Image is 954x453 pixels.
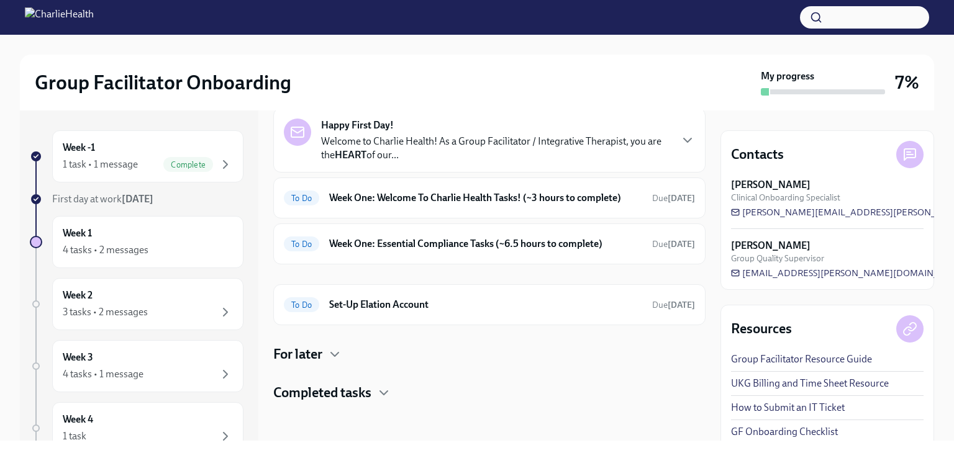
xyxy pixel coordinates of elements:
a: UKG Billing and Time Sheet Resource [731,377,889,390]
h6: Week One: Essential Compliance Tasks (~6.5 hours to complete) [329,237,642,251]
a: Week 34 tasks • 1 message [30,340,243,392]
h6: Set-Up Elation Account [329,298,642,312]
a: Week 23 tasks • 2 messages [30,278,243,330]
span: September 9th, 2025 10:00 [652,238,695,250]
a: Week 14 tasks • 2 messages [30,216,243,268]
span: Clinical Onboarding Specialist [731,192,840,204]
a: To DoSet-Up Elation AccountDue[DATE] [284,295,695,315]
span: Complete [163,160,213,169]
a: First day at work[DATE] [30,192,243,206]
h2: Group Facilitator Onboarding [35,70,291,95]
h6: Week 4 [63,413,93,426]
strong: [PERSON_NAME] [731,239,811,253]
div: 1 task [63,429,86,443]
span: September 9th, 2025 10:00 [652,192,695,204]
strong: [PERSON_NAME] [731,178,811,192]
span: First day at work [52,193,153,205]
strong: [DATE] [668,300,695,310]
a: Week -11 task • 1 messageComplete [30,130,243,182]
strong: My progress [761,70,814,83]
h6: Week One: Welcome To Charlie Health Tasks! (~3 hours to complete) [329,191,642,205]
div: 1 task • 1 message [63,158,138,171]
p: Welcome to Charlie Health! As a Group Facilitator / Integrative Therapist, you are the of our... [321,135,670,162]
span: To Do [284,240,319,249]
div: 4 tasks • 2 messages [63,243,148,257]
span: September 5th, 2025 10:00 [652,299,695,311]
span: Due [652,300,695,310]
strong: [DATE] [668,239,695,249]
h3: 7% [895,71,919,94]
span: To Do [284,194,319,203]
h4: Completed tasks [273,383,371,402]
span: Group Quality Supervisor [731,253,824,264]
span: Due [652,193,695,204]
h4: Resources [731,320,792,338]
a: To DoWeek One: Essential Compliance Tasks (~6.5 hours to complete)Due[DATE] [284,234,695,254]
div: For later [273,345,706,364]
a: To DoWeek One: Welcome To Charlie Health Tasks! (~3 hours to complete)Due[DATE] [284,188,695,208]
strong: Happy First Day! [321,119,394,132]
div: 4 tasks • 1 message [63,367,143,381]
h6: Week -1 [63,141,95,155]
a: How to Submit an IT Ticket [731,401,845,415]
span: To Do [284,300,319,310]
div: Completed tasks [273,383,706,402]
h4: For later [273,345,322,364]
strong: [DATE] [668,193,695,204]
span: Due [652,239,695,249]
strong: HEART [335,149,366,161]
h6: Week 3 [63,351,93,364]
h6: Week 1 [63,226,92,240]
h4: Contacts [731,145,784,164]
strong: [DATE] [122,193,153,205]
a: Group Facilitator Resource Guide [731,352,872,366]
div: 3 tasks • 2 messages [63,305,148,319]
a: GF Onboarding Checklist [731,425,838,439]
img: CharlieHealth [25,7,94,27]
h6: Week 2 [63,289,93,302]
